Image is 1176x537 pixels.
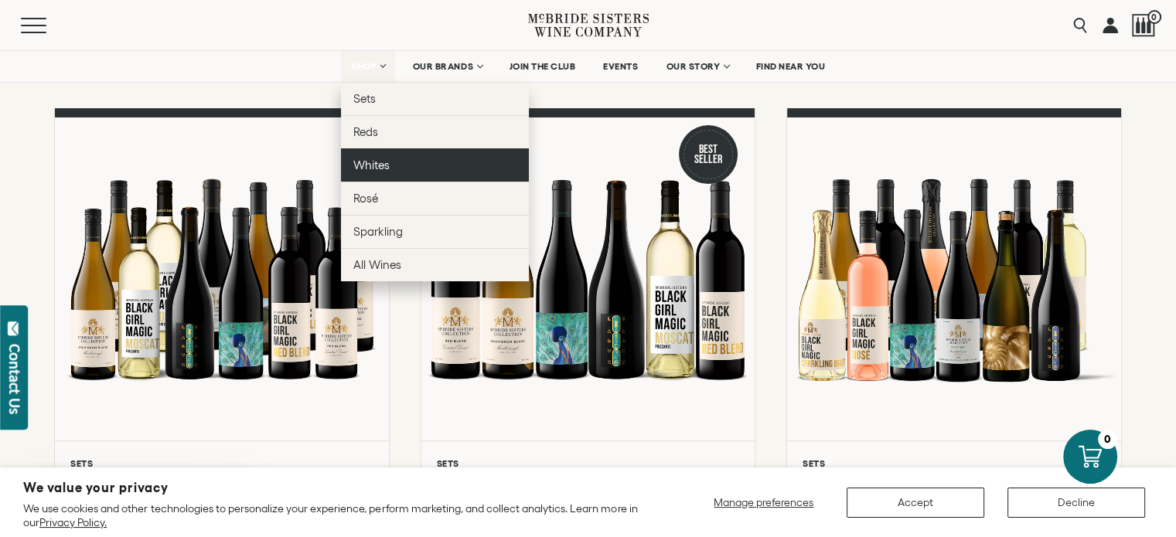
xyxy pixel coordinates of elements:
[666,61,720,72] span: OUR STORY
[70,458,373,468] h6: Sets
[437,458,740,468] h6: Sets
[603,61,638,72] span: EVENTS
[341,148,529,182] a: Whites
[353,92,376,105] span: Sets
[756,61,826,72] span: FIND NEAR YOU
[341,182,529,215] a: Rosé
[21,18,77,33] button: Mobile Menu Trigger
[341,51,395,82] a: SHOP
[353,158,390,172] span: Whites
[499,51,586,82] a: JOIN THE CLUB
[353,125,378,138] span: Reds
[403,51,492,82] a: OUR BRANDS
[746,51,836,82] a: FIND NEAR YOU
[341,215,529,248] a: Sparkling
[1147,10,1161,24] span: 0
[593,51,648,82] a: EVENTS
[351,61,377,72] span: SHOP
[847,488,984,518] button: Accept
[1007,488,1145,518] button: Decline
[353,225,403,238] span: Sparkling
[704,488,823,518] button: Manage preferences
[510,61,576,72] span: JOIN THE CLUB
[353,258,401,271] span: All Wines
[413,61,473,72] span: OUR BRANDS
[341,82,529,115] a: Sets
[1098,430,1117,449] div: 0
[803,458,1106,468] h6: Sets
[341,248,529,281] a: All Wines
[7,344,22,414] div: Contact Us
[714,496,813,508] span: Manage preferences
[341,115,529,148] a: Reds
[656,51,738,82] a: OUR STORY
[353,192,378,205] span: Rosé
[23,481,648,495] h2: We value your privacy
[39,516,107,529] a: Privacy Policy.
[23,501,648,529] p: We use cookies and other technologies to personalize your experience, perform marketing, and coll...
